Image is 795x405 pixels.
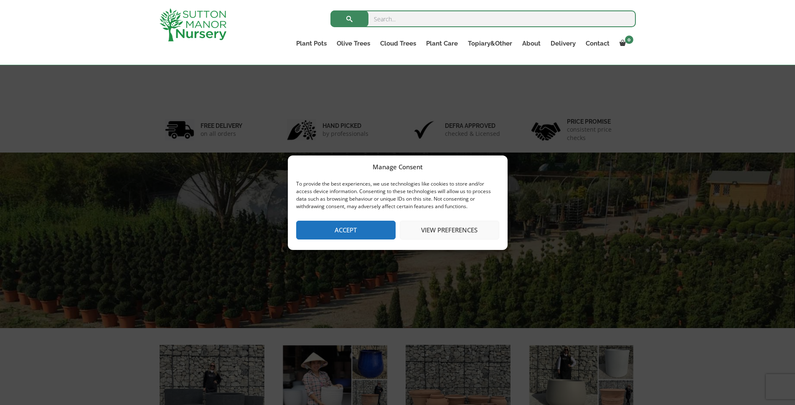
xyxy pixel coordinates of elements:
[291,38,332,49] a: Plant Pots
[332,38,375,49] a: Olive Trees
[330,10,636,27] input: Search...
[160,8,226,41] img: logo
[615,38,636,49] a: 0
[517,38,546,49] a: About
[373,162,423,172] div: Manage Consent
[400,221,499,239] button: View preferences
[625,36,633,44] span: 0
[581,38,615,49] a: Contact
[463,38,517,49] a: Topiary&Other
[546,38,581,49] a: Delivery
[421,38,463,49] a: Plant Care
[296,221,396,239] button: Accept
[296,180,498,210] div: To provide the best experiences, we use technologies like cookies to store and/or access device i...
[375,38,421,49] a: Cloud Trees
